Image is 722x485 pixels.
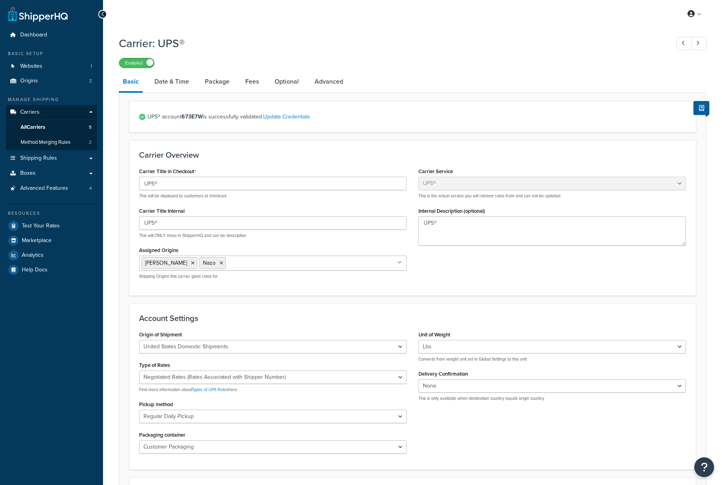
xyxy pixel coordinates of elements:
h3: Carrier Overview [139,151,686,159]
a: Carriers [6,105,97,120]
p: This will ONLY show in ShipperHQ and can be descriptive [139,233,407,239]
strong: 673E7W [181,113,203,121]
a: Types of UPS Rates [192,386,228,393]
label: Carrier Title in Checkout [139,168,196,175]
a: Analytics [6,248,97,262]
span: All Carriers [21,124,45,131]
span: Advanced Features [20,185,68,192]
span: Analytics [22,252,44,259]
li: Origins [6,74,97,88]
p: Converts from weight unit set in Global Settings to this unit [418,356,686,362]
a: Fees [241,72,263,91]
p: This will be displayed to customers at checkout [139,193,407,199]
a: Package [201,72,233,91]
a: Optional [271,72,303,91]
h3: Account Settings [139,314,686,323]
div: Manage Shipping [6,96,97,103]
span: Shipping Rules [20,155,57,162]
span: Nazo [203,259,216,267]
a: Previous Record [676,37,692,50]
li: Carriers [6,105,97,150]
label: Assigned Origins [139,247,178,253]
a: AllCarriers5 [6,120,97,135]
p: This is the actual service you will retrieve rates from and can not be updated [418,193,686,199]
li: Advanced Features [6,181,97,196]
label: Unit of Weight [418,332,450,338]
p: Shipping Origins this carrier gives rates for [139,273,407,279]
a: Shipping Rules [6,151,97,166]
label: Packaging container [139,432,185,438]
a: Boxes [6,166,97,181]
span: Websites [20,63,42,70]
span: [PERSON_NAME] [145,259,187,267]
span: Help Docs [22,267,48,273]
span: Test Your Rates [22,223,60,229]
p: Find more information about here. [139,387,407,393]
a: Marketplace [6,233,97,248]
div: Basic Setup [6,50,97,57]
span: Dashboard [20,32,47,38]
button: Open Resource Center [694,457,714,477]
p: This is only available when destination country equals origin country [418,395,686,401]
span: Marketplace [22,237,52,244]
a: Test Your Rates [6,219,97,233]
a: Method Merging Rules2 [6,135,97,150]
span: Method Merging Rules [21,139,71,146]
label: Delivery Confirmation [418,371,468,377]
h1: Carrier: UPS® [119,36,662,51]
button: Show Help Docs [693,101,709,115]
span: Carriers [20,109,40,116]
a: Date & Time [151,72,193,91]
label: Pickup method [139,401,173,407]
span: 5 [89,124,92,131]
a: Help Docs [6,263,97,277]
li: Method Merging Rules [6,135,97,150]
span: 2 [89,78,92,84]
span: 4 [89,185,92,192]
label: Type of Rates [139,362,170,368]
a: Origins2 [6,74,97,88]
label: Enabled [119,58,154,68]
label: Carrier Service [418,168,453,174]
span: 1 [90,63,92,70]
span: Origins [20,78,38,84]
span: UPS® account is successfully validated. [147,111,686,122]
label: Origin of Shipment [139,332,182,338]
span: 2 [89,139,92,146]
a: Next Record [691,37,707,50]
a: Advanced [311,72,347,91]
div: Resources [6,210,97,217]
textarea: UPS® [418,216,686,246]
a: Update Credentials [263,113,310,121]
label: Carrier Title Internal [139,208,185,214]
a: Websites1 [6,59,97,74]
a: Dashboard [6,28,97,42]
span: Boxes [20,170,36,177]
label: Internal Description (optional) [418,208,485,214]
a: Advanced Features4 [6,181,97,196]
li: Websites [6,59,97,74]
a: Basic [119,72,143,93]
